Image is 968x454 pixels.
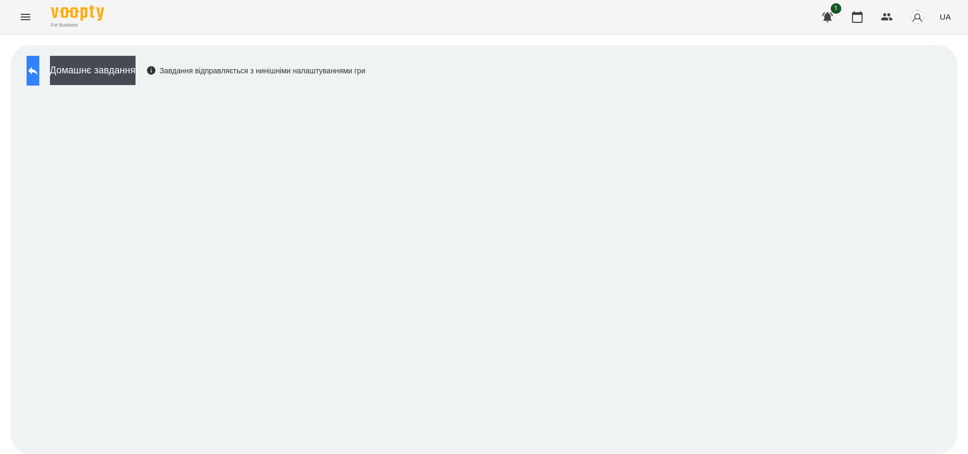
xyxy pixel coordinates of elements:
button: UA [936,7,955,27]
button: Menu [13,4,38,30]
img: Voopty Logo [51,5,104,21]
button: Домашнє завдання [50,56,136,85]
span: 1 [831,3,841,14]
span: UA [940,11,951,22]
img: avatar_s.png [910,10,925,24]
span: For Business [51,22,104,29]
div: Завдання відправляється з нинішніми налаштуваннями гри [146,65,366,76]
